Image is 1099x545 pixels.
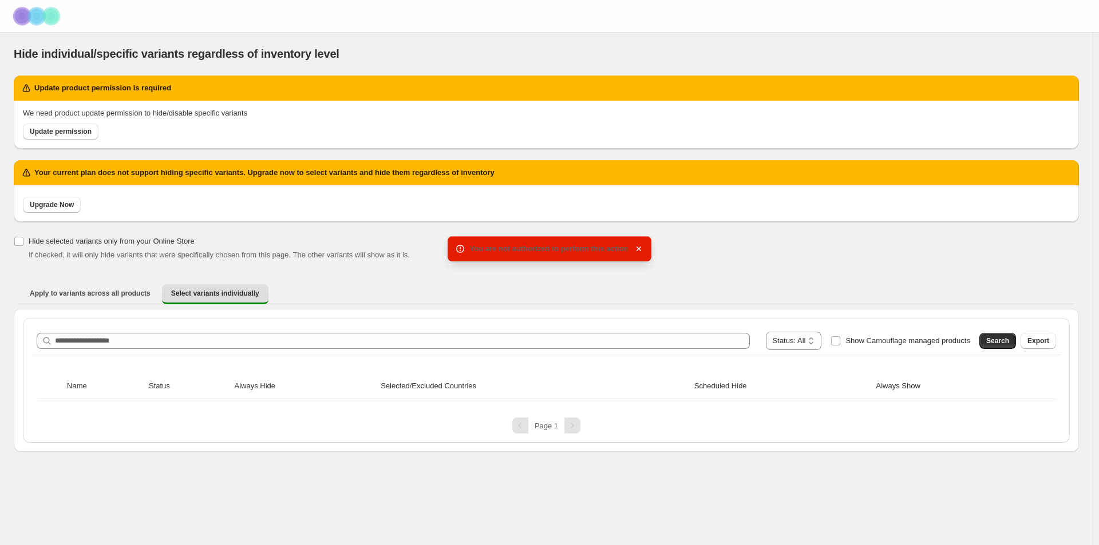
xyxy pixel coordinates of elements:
[162,284,268,304] button: Select variants individually
[171,289,259,298] span: Select variants individually
[29,237,195,245] span: Hide selected variants only from your Online Store
[145,373,231,399] th: Status
[14,47,339,60] span: Hide individual/specific variants regardless of inventory level
[32,417,1061,433] nav: Pagination
[29,250,410,259] span: If checked, it will only hide variants that were specifically chosen from this page. The other va...
[231,373,378,399] th: Always Hide
[23,197,81,213] a: Upgrade Now
[14,309,1079,452] div: Select variants individually
[535,421,558,430] span: Page 1
[1027,336,1049,345] span: Export
[873,373,1029,399] th: Always Show
[691,373,873,399] th: Scheduled Hide
[979,333,1016,349] button: Search
[34,167,495,178] h2: Your current plan does not support hiding specific variants. Upgrade now to select variants and h...
[64,373,145,399] th: Name
[34,82,171,94] h2: Update product permission is required
[23,109,247,117] span: We need product update permission to hide/disable specific variants
[30,200,74,209] span: Upgrade Now
[469,244,628,253] span: You are not authorized to perform this action
[1021,333,1056,349] button: Export
[845,336,970,345] span: Show Camouflage managed products
[21,284,160,303] button: Apply to variants across all products
[23,124,98,140] a: Update permission
[30,127,92,136] span: Update permission
[986,336,1009,345] span: Search
[377,373,691,399] th: Selected/Excluded Countries
[30,289,151,298] span: Apply to variants across all products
